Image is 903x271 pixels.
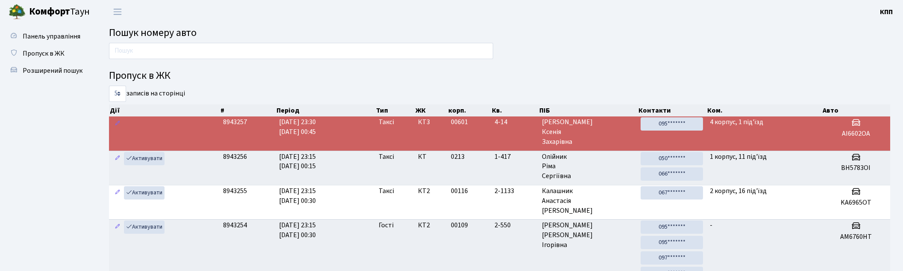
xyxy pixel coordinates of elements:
[23,66,82,75] span: Розширений пошук
[124,220,165,234] a: Активувати
[112,220,123,234] a: Редагувати
[112,186,123,200] a: Редагувати
[494,220,535,230] span: 2-550
[109,25,197,40] span: Пошук номеру авто
[107,5,128,19] button: Переключити навігацію
[494,152,535,162] span: 1-417
[4,62,90,79] a: Розширений пошук
[638,104,707,116] th: Контакти
[822,104,890,116] th: Авто
[880,7,893,17] a: КПП
[4,28,90,45] a: Панель управління
[451,117,468,127] span: 00601
[109,70,890,82] h4: Пропуск в ЖК
[112,152,123,165] a: Редагувати
[491,104,538,116] th: Кв.
[418,152,444,162] span: КТ
[447,104,491,116] th: корп.
[415,104,447,116] th: ЖК
[9,3,26,21] img: logo.png
[375,104,415,116] th: Тип
[109,86,126,102] select: записів на сторінці
[223,117,247,127] span: 8943257
[825,130,887,138] h5: AI6602OA
[223,220,247,230] span: 8943254
[379,186,394,196] span: Таксі
[542,117,634,147] span: [PERSON_NAME] Ксенія Захарівна
[379,152,394,162] span: Таксі
[825,164,887,172] h5: ВН5783ОІ
[23,32,80,41] span: Панель управління
[29,5,90,19] span: Таун
[379,117,394,127] span: Таксі
[223,152,247,161] span: 8943256
[451,186,468,196] span: 00116
[112,117,123,131] a: Редагувати
[710,117,763,127] span: 4 корпус, 1 під'їзд
[276,104,375,116] th: Період
[710,152,767,161] span: 1 корпус, 11 під'їзд
[124,152,165,165] a: Активувати
[109,86,185,102] label: записів на сторінці
[109,104,220,116] th: Дії
[710,220,712,230] span: -
[23,49,65,58] span: Пропуск в ЖК
[494,117,535,127] span: 4-14
[542,152,634,182] span: Олійник Ріма Сергіївна
[418,186,444,196] span: КТ2
[451,220,468,230] span: 00109
[124,186,165,200] a: Активувати
[825,199,887,207] h5: KA6965OT
[109,43,493,59] input: Пошук
[710,186,767,196] span: 2 корпус, 16 під'їзд
[418,117,444,127] span: КТ3
[542,186,634,216] span: Калашник Анастасія [PERSON_NAME]
[223,186,247,196] span: 8943255
[418,220,444,230] span: КТ2
[542,220,634,250] span: [PERSON_NAME] [PERSON_NAME] Ігорівна
[4,45,90,62] a: Пропуск в ЖК
[279,117,316,137] span: [DATE] 23:30 [DATE] 00:45
[29,5,70,18] b: Комфорт
[279,220,316,240] span: [DATE] 23:15 [DATE] 00:30
[825,233,887,241] h5: АМ6760НТ
[279,152,316,171] span: [DATE] 23:15 [DATE] 00:15
[494,186,535,196] span: 2-1133
[706,104,822,116] th: Ком.
[538,104,637,116] th: ПІБ
[451,152,465,161] span: 0213
[379,220,394,230] span: Гості
[279,186,316,205] span: [DATE] 23:15 [DATE] 00:30
[220,104,276,116] th: #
